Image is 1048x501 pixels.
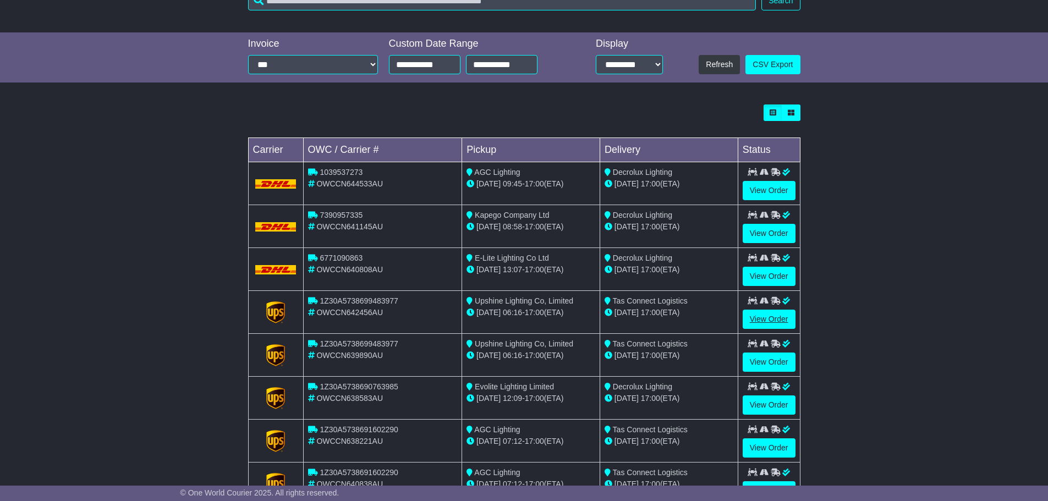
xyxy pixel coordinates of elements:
[605,393,733,404] div: (ETA)
[525,437,544,445] span: 17:00
[475,339,573,348] span: Upshine Lighting Co, Limited
[476,222,501,231] span: [DATE]
[255,222,297,231] img: DHL.png
[266,430,285,452] img: GetCarrierServiceLogo
[476,437,501,445] span: [DATE]
[613,211,672,219] span: Decrolux Lighting
[525,394,544,403] span: 17:00
[605,264,733,276] div: (ETA)
[525,480,544,488] span: 17:00
[474,168,520,177] span: AGC Lighting
[180,488,339,497] span: © One World Courier 2025. All rights reserved.
[614,394,639,403] span: [DATE]
[467,178,595,190] div: - (ETA)
[613,339,688,348] span: Tas Connect Logistics
[320,211,363,219] span: 7390957335
[641,351,660,360] span: 17:00
[641,394,660,403] span: 17:00
[605,350,733,361] div: (ETA)
[320,254,363,262] span: 6771090863
[605,178,733,190] div: (ETA)
[743,224,795,243] a: View Order
[474,468,520,477] span: AGC Lighting
[320,296,398,305] span: 1Z30A5738699483977
[738,138,800,162] td: Status
[745,55,800,74] a: CSV Export
[476,265,501,274] span: [DATE]
[614,222,639,231] span: [DATE]
[266,344,285,366] img: GetCarrierServiceLogo
[614,480,639,488] span: [DATE]
[613,468,688,477] span: Tas Connect Logistics
[503,394,522,403] span: 12:09
[605,307,733,318] div: (ETA)
[316,179,383,188] span: OWCCN644533AU
[743,438,795,458] a: View Order
[503,480,522,488] span: 07:12
[525,351,544,360] span: 17:00
[266,387,285,409] img: GetCarrierServiceLogo
[476,480,501,488] span: [DATE]
[316,437,383,445] span: OWCCN638221AU
[605,221,733,233] div: (ETA)
[467,478,595,490] div: - (ETA)
[641,222,660,231] span: 17:00
[743,181,795,200] a: View Order
[613,254,672,262] span: Decrolux Lighting
[641,179,660,188] span: 17:00
[467,264,595,276] div: - (ETA)
[699,55,740,74] button: Refresh
[316,480,383,488] span: OWCCN640838AU
[248,38,378,50] div: Invoice
[266,473,285,495] img: GetCarrierServiceLogo
[320,468,398,477] span: 1Z30A5738691602290
[641,480,660,488] span: 17:00
[475,211,549,219] span: Kapego Company Ltd
[600,138,738,162] td: Delivery
[467,307,595,318] div: - (ETA)
[389,38,566,50] div: Custom Date Range
[467,221,595,233] div: - (ETA)
[474,425,520,434] span: AGC Lighting
[476,394,501,403] span: [DATE]
[743,353,795,372] a: View Order
[605,436,733,447] div: (ETA)
[525,179,544,188] span: 17:00
[316,308,383,317] span: OWCCN642456AU
[320,425,398,434] span: 1Z30A5738691602290
[613,382,672,391] span: Decrolux Lighting
[255,265,297,274] img: DHL.png
[467,350,595,361] div: - (ETA)
[614,308,639,317] span: [DATE]
[475,296,573,305] span: Upshine Lighting Co, Limited
[743,310,795,329] a: View Order
[503,351,522,360] span: 06:16
[462,138,600,162] td: Pickup
[503,179,522,188] span: 09:45
[614,437,639,445] span: [DATE]
[476,308,501,317] span: [DATE]
[503,437,522,445] span: 07:12
[613,425,688,434] span: Tas Connect Logistics
[475,382,554,391] span: Evolite Lighting Limited
[316,222,383,231] span: OWCCN641145AU
[613,296,688,305] span: Tas Connect Logistics
[614,265,639,274] span: [DATE]
[614,179,639,188] span: [DATE]
[614,351,639,360] span: [DATE]
[316,265,383,274] span: OWCCN640808AU
[320,168,363,177] span: 1039537273
[525,308,544,317] span: 17:00
[525,265,544,274] span: 17:00
[320,382,398,391] span: 1Z30A5738690763985
[596,38,663,50] div: Display
[248,138,303,162] td: Carrier
[503,222,522,231] span: 08:58
[266,301,285,323] img: GetCarrierServiceLogo
[503,265,522,274] span: 13:07
[316,394,383,403] span: OWCCN638583AU
[303,138,462,162] td: OWC / Carrier #
[476,179,501,188] span: [DATE]
[255,179,297,188] img: DHL.png
[320,339,398,348] span: 1Z30A5738699483977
